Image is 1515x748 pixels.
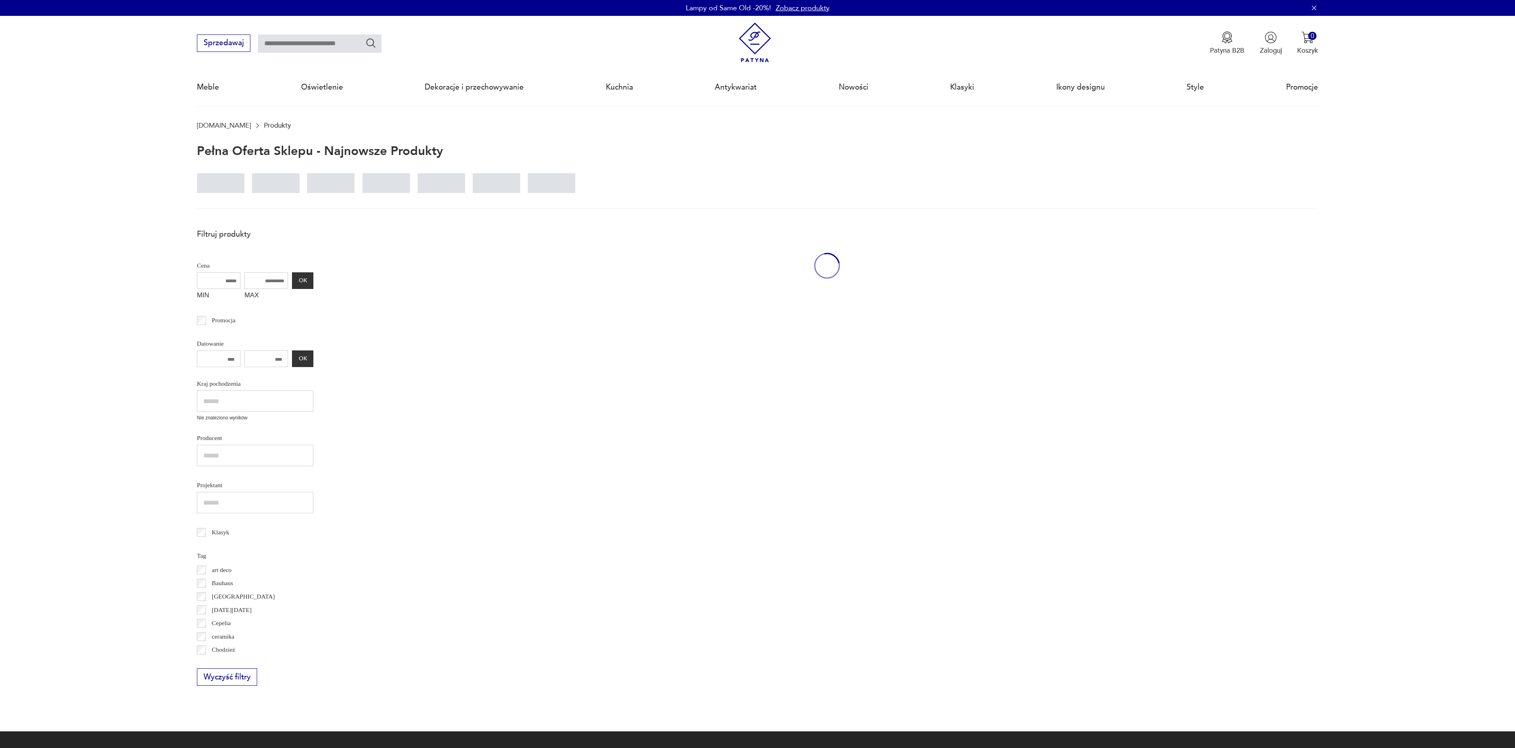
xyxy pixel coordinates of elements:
[197,289,240,304] label: MIN
[197,414,313,422] p: Nie znaleziono wyników
[839,69,868,105] a: Nowości
[197,40,250,47] a: Sprzedawaj
[776,3,830,13] a: Zobacz produkty
[212,658,235,668] p: Ćmielów
[1260,31,1282,55] button: Zaloguj
[264,122,291,129] p: Produkty
[197,433,313,443] p: Producent
[197,260,313,271] p: Cena
[606,69,633,105] a: Kuchnia
[212,565,232,575] p: art deco
[301,69,343,105] a: Oświetlenie
[1210,46,1244,55] p: Patyna B2B
[715,69,757,105] a: Antykwariat
[1301,31,1314,44] img: Ikona koszyka
[292,350,313,367] button: OK
[212,315,236,325] p: Promocja
[212,527,229,538] p: Klasyk
[197,145,443,158] h1: Pełna oferta sklepu - najnowsze produkty
[1260,46,1282,55] p: Zaloguj
[425,69,524,105] a: Dekoracje i przechowywanie
[1286,69,1318,105] a: Promocje
[686,3,771,13] p: Lampy od Same Old -20%!
[212,578,233,588] p: Bauhaus
[1297,46,1318,55] p: Koszyk
[1221,31,1233,44] img: Ikona medalu
[197,668,257,686] button: Wyczyść filtry
[197,480,313,490] p: Projektant
[1265,31,1277,44] img: Ikonka użytkownika
[197,379,313,389] p: Kraj pochodzenia
[1056,69,1105,105] a: Ikony designu
[197,229,313,239] p: Filtruj produkty
[292,272,313,289] button: OK
[197,551,313,561] p: Tag
[212,605,252,615] p: [DATE][DATE]
[365,37,377,49] button: Szukaj
[197,69,219,105] a: Meble
[212,591,275,602] p: [GEOGRAPHIC_DATA]
[244,289,288,304] label: MAX
[212,645,235,655] p: Chodzież
[197,122,251,129] a: [DOMAIN_NAME]
[735,23,775,63] img: Patyna - sklep z meblami i dekoracjami vintage
[1187,69,1204,105] a: Style
[1210,31,1244,55] a: Ikona medaluPatyna B2B
[197,34,250,52] button: Sprzedawaj
[1210,31,1244,55] button: Patyna B2B
[814,224,840,307] div: oval-loading
[212,631,235,642] p: ceramika
[950,69,974,105] a: Klasyki
[1308,32,1317,40] div: 0
[1297,31,1318,55] button: 0Koszyk
[212,618,231,628] p: Cepelia
[197,339,313,349] p: Datowanie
